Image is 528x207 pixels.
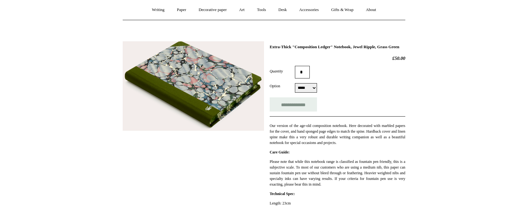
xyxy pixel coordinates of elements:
[326,2,359,18] a: Gifts & Wrap
[270,68,295,74] label: Quantity
[360,2,382,18] a: About
[273,2,293,18] a: Desk
[146,2,170,18] a: Writing
[251,2,272,18] a: Tools
[270,192,295,196] strong: Technical Spec:
[270,44,405,49] h1: Extra-Thick "Composition Ledger" Notebook, Jewel Ripple, Grass Green
[270,55,405,61] h2: £50.00
[270,159,405,187] p: Please note that while this notebook range is classified as fountain pen friendly, this is a subj...
[294,2,325,18] a: Accessories
[270,123,405,146] p: Our version of the age-old composition notebook. Here decorated with marbled papers for the cover...
[270,150,290,154] strong: Care Guide:
[233,2,250,18] a: Art
[171,2,192,18] a: Paper
[123,41,264,131] img: Extra-Thick "Composition Ledger" Notebook, Jewel Ripple, Grass Green
[270,83,295,89] label: Option
[193,2,232,18] a: Decorative paper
